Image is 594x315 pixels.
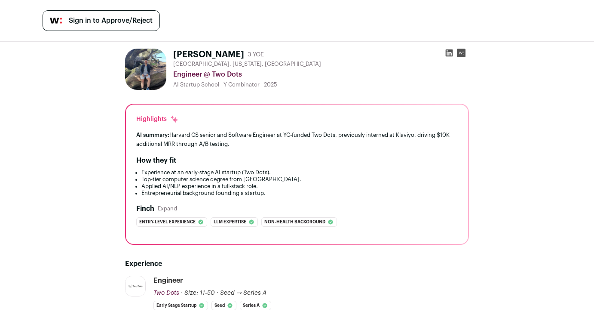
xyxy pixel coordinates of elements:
div: 3 YOE [248,50,264,59]
h2: How they fit [136,155,176,166]
span: [GEOGRAPHIC_DATA], [US_STATE], [GEOGRAPHIC_DATA] [173,61,321,68]
li: Early Stage Startup [153,301,208,310]
li: Top-tier computer science degree from [GEOGRAPHIC_DATA]. [141,176,458,183]
button: Expand [158,205,177,212]
span: Llm expertise [214,218,246,226]
li: Entrepreneurial background founding a startup. [141,190,458,197]
img: 4e3c49033ca73bdaf652225b2f236df0dfd8541d7ac5c8e9321b1ec769d3cc5d.jpg [126,276,145,296]
div: AI Startup School - Y Combinator - 2025 [173,81,469,88]
span: Entry-level experience [139,218,196,226]
div: Engineer [153,276,183,285]
img: 128ea43e8b4f264f1e176c0e3553d8030356f550b78b077dddcdd5d2136cd948.jpg [125,49,166,90]
span: Seed → Series A [220,290,266,296]
span: Sign in to Approve/Reject [69,15,153,26]
div: Highlights [136,115,179,124]
li: Applied AI/NLP experience in a full-stack role. [141,183,458,190]
h1: [PERSON_NAME] [173,49,244,61]
span: Non-health background [264,218,325,226]
img: wellfound-symbol-flush-black-fb3c872781a75f747ccb3a119075da62bfe97bd399995f84a933054e44a575c4.png [50,18,62,24]
li: Experience at an early-stage AI startup (Two Dots). [141,169,458,176]
li: Seed [211,301,236,310]
span: AI summary: [136,132,169,138]
div: Harvard CS senior and Software Engineer at YC-funded Two Dots, previously interned at Klaviyo, dr... [136,130,458,148]
h2: Finch [136,204,154,214]
span: · Size: 11-50 [181,290,215,296]
li: Series A [240,301,271,310]
span: · [217,289,218,297]
span: Two Dots [153,290,179,296]
h2: Experience [125,259,469,269]
div: Engineer @ Two Dots [173,69,469,80]
a: Sign in to Approve/Reject [43,10,160,31]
